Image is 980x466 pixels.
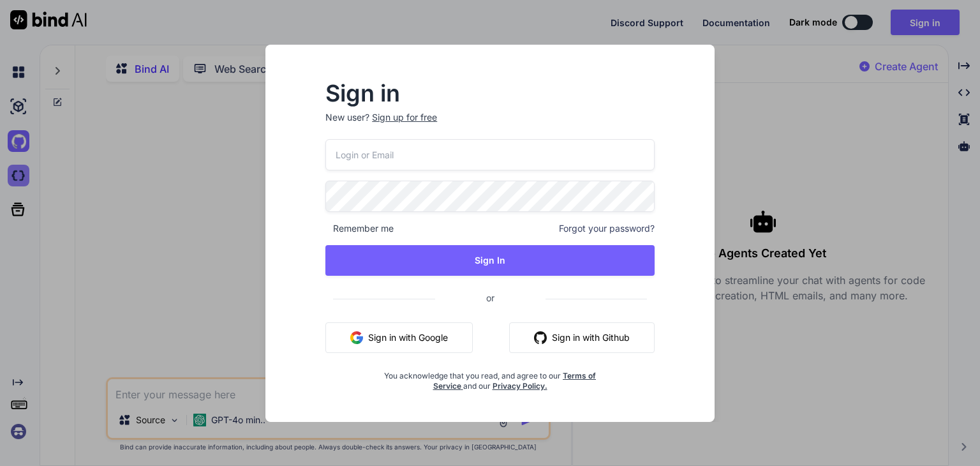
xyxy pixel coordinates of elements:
button: Sign in with Github [509,322,655,353]
img: github [534,331,547,344]
p: New user? [325,111,655,139]
a: Terms of Service [433,371,597,391]
a: Privacy Policy. [493,381,547,391]
span: Forgot your password? [559,222,655,235]
div: Sign up for free [372,111,437,124]
div: You acknowledge that you read, and agree to our and our [380,363,600,391]
img: google [350,331,363,344]
span: or [435,282,546,313]
button: Sign in with Google [325,322,473,353]
span: Remember me [325,222,394,235]
button: Sign In [325,245,655,276]
input: Login or Email [325,139,655,170]
h2: Sign in [325,83,655,103]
